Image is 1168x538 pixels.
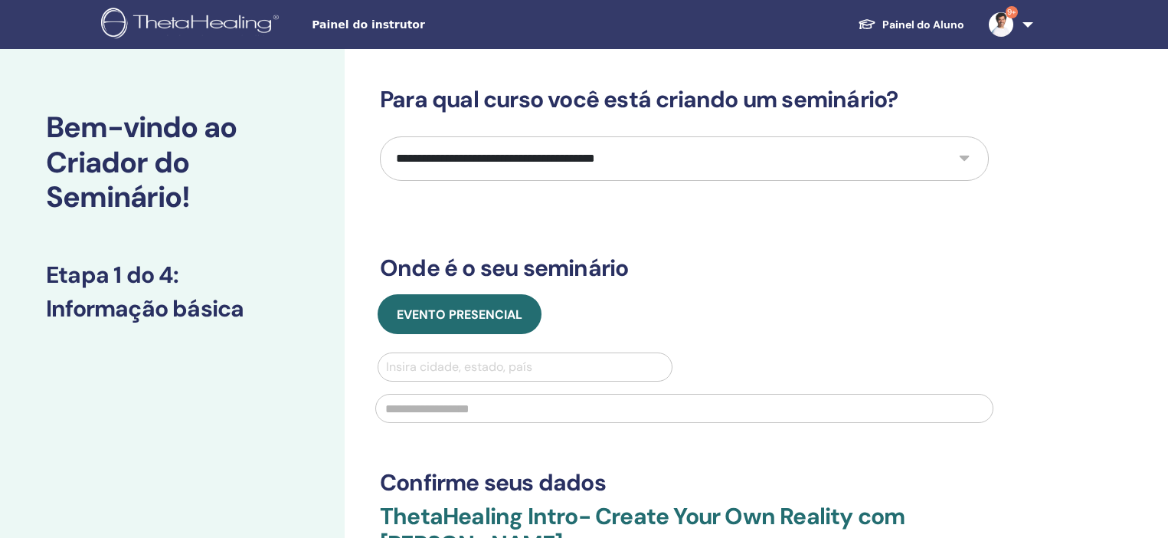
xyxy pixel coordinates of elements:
img: graduation-cap-white.svg [858,18,876,31]
img: default.jpg [989,12,1013,37]
img: logo.png [101,8,284,42]
span: 9+ [1006,6,1018,18]
h3: Onde é o seu seminário [380,254,989,282]
h3: Confirme seus dados [380,469,989,497]
h3: Etapa 1 do 4 : [46,261,299,289]
span: Evento presencial [397,307,522,323]
a: Painel do Aluno [846,11,977,39]
h3: Informação básica [46,295,299,323]
h3: Para qual curso você está criando um seminário? [380,86,989,113]
h2: Bem-vindo ao Criador do Seminário! [46,110,299,215]
span: Painel do instrutor [312,17,541,33]
button: Evento presencial [378,294,541,334]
